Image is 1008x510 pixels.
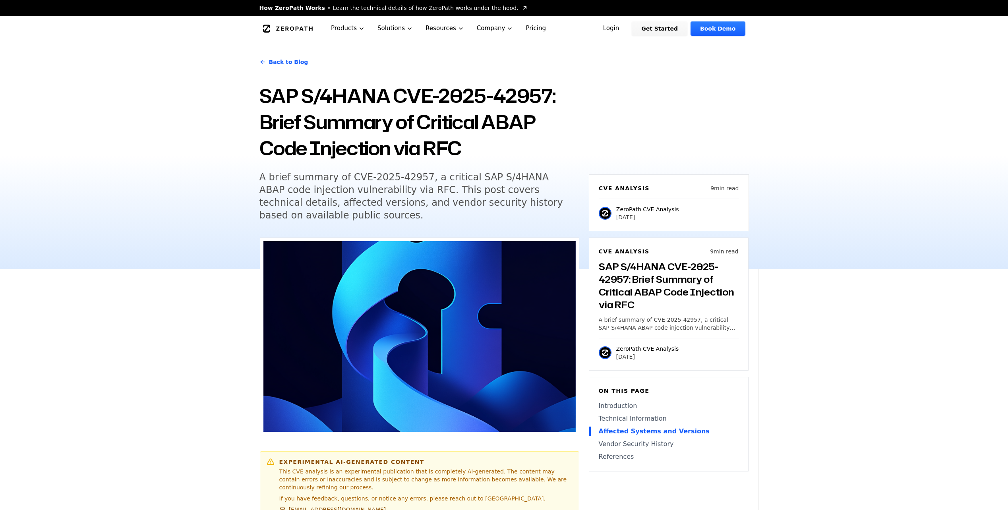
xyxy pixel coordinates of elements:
[599,387,739,395] h6: On this page
[325,16,371,41] button: Products
[259,4,528,12] a: How ZeroPath WorksLearn the technical details of how ZeroPath works under the hood.
[616,213,679,221] p: [DATE]
[710,184,739,192] p: 9 min read
[419,16,470,41] button: Resources
[691,21,745,36] a: Book Demo
[599,427,739,436] a: Affected Systems and Versions
[599,247,650,255] h6: CVE Analysis
[594,21,629,36] a: Login
[279,495,573,502] p: If you have feedback, questions, or notice any errors, please reach out to [GEOGRAPHIC_DATA].
[632,21,687,36] a: Get Started
[599,184,650,192] h6: CVE Analysis
[599,316,739,332] p: A brief summary of CVE-2025-42957, a critical SAP S/4HANA ABAP code injection vulnerability via R...
[259,171,565,222] h5: A brief summary of CVE-2025-42957, a critical SAP S/4HANA ABAP code injection vulnerability via R...
[259,51,308,73] a: Back to Blog
[616,205,679,213] p: ZeroPath CVE Analysis
[710,247,738,255] p: 9 min read
[259,83,579,161] h1: SAP S/4HANA CVE-2025-42957: Brief Summary of Critical ABAP Code Injection via RFC
[599,452,739,462] a: References
[263,241,576,432] img: SAP S/4HANA CVE-2025-42957: Brief Summary of Critical ABAP Code Injection via RFC
[259,4,325,12] span: How ZeroPath Works
[470,16,520,41] button: Company
[599,207,611,220] img: ZeroPath CVE Analysis
[250,16,758,41] nav: Global
[599,260,739,311] h3: SAP S/4HANA CVE-2025-42957: Brief Summary of Critical ABAP Code Injection via RFC
[599,401,739,411] a: Introduction
[279,467,573,491] p: This CVE analysis is an experimental publication that is completely AI-generated. The content may...
[616,345,679,353] p: ZeroPath CVE Analysis
[599,439,739,449] a: Vendor Security History
[371,16,419,41] button: Solutions
[616,353,679,361] p: [DATE]
[599,346,611,359] img: ZeroPath CVE Analysis
[333,4,519,12] span: Learn the technical details of how ZeroPath works under the hood.
[279,458,573,466] h6: Experimental AI-Generated Content
[599,414,739,423] a: Technical Information
[519,16,552,41] a: Pricing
